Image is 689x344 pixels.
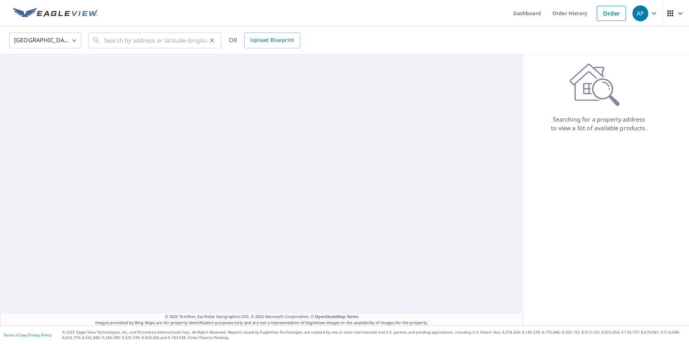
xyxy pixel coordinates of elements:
a: Upload Blueprint [244,32,300,48]
div: [GEOGRAPHIC_DATA] [9,30,81,50]
a: OpenStreetMap [315,314,345,319]
div: OR [229,32,300,48]
div: AP [632,5,648,21]
img: EV Logo [13,8,98,19]
input: Search by address or latitude-longitude [104,30,207,50]
p: | [4,333,52,337]
a: Privacy Policy [28,332,52,338]
button: Clear [207,35,217,45]
a: Terms [347,314,359,319]
p: Searching for a property address to view a list of available products. [551,115,647,132]
a: Terms of Use [4,332,26,338]
a: Order [597,6,626,21]
p: © 2025 Eagle View Technologies, Inc. and Pictometry International Corp. All Rights Reserved. Repo... [62,330,685,340]
span: Upload Blueprint [250,36,294,45]
span: © 2025 TomTom, Earthstar Geographics SIO, © 2025 Microsoft Corporation, © [165,314,359,320]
